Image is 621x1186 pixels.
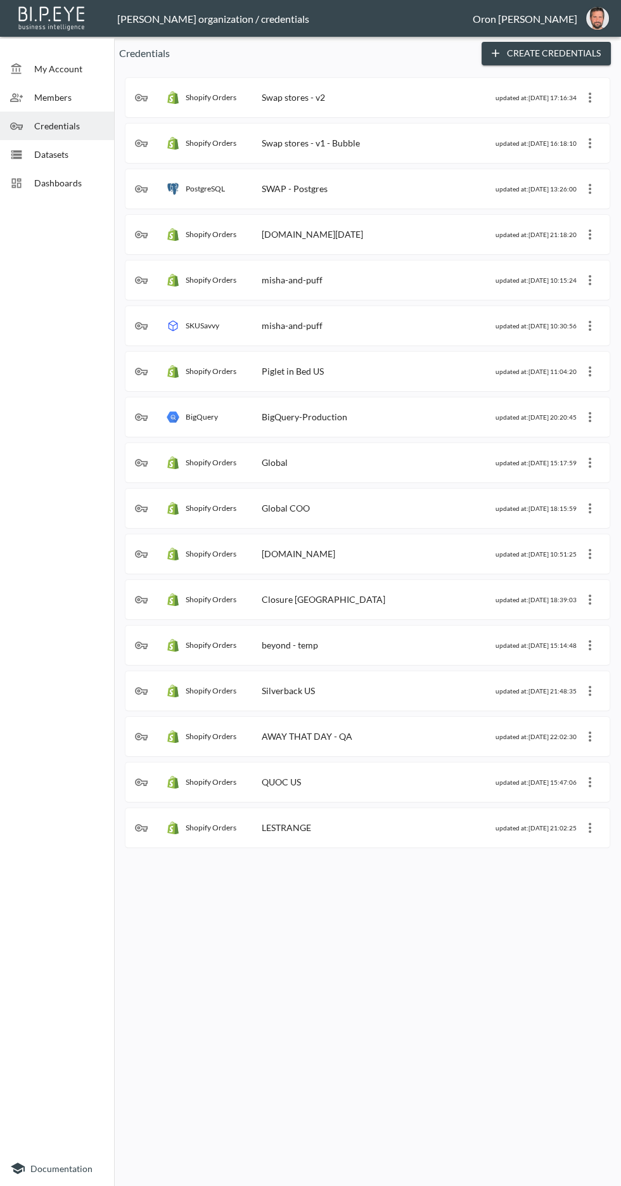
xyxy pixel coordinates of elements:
button: more [580,270,600,290]
p: Shopify Orders [186,732,236,741]
div: Closure [GEOGRAPHIC_DATA] [262,594,385,605]
div: SWAP - Postgres [262,183,328,194]
button: more [580,818,600,838]
div: LESTRANGE [262,822,311,833]
span: Datasets [34,148,104,161]
div: updated at: [DATE] 11:04:20 [496,368,577,375]
div: [DOMAIN_NAME] [262,548,335,559]
div: updated at: [DATE] 15:47:06 [496,778,577,786]
div: updated at: [DATE] 10:30:56 [496,322,577,330]
button: more [580,87,600,108]
button: more [580,544,600,564]
div: misha-and-puff [262,274,323,285]
div: Swap stores - v1 - Bubble [262,138,360,148]
img: shopify orders [167,137,179,150]
button: more [580,179,600,199]
img: shopify orders [167,91,179,104]
button: more [580,453,600,473]
button: more [580,224,600,245]
button: Create Credentials [482,42,611,65]
button: more [580,590,600,610]
div: updated at: [DATE] 10:15:24 [496,276,577,284]
div: Global [262,457,288,468]
div: misha-and-puff [262,320,323,331]
img: shopify orders [167,228,179,241]
div: updated at: [DATE] 18:39:03 [496,596,577,603]
div: Oron [PERSON_NAME] [473,13,577,25]
div: updated at: [DATE] 21:02:25 [496,824,577,832]
img: shopify orders [167,456,179,469]
img: shopify orders [167,548,179,560]
div: updated at: [DATE] 16:18:10 [496,139,577,147]
img: SKUSavvy [167,319,179,332]
p: Shopify Orders [186,138,236,148]
p: Shopify Orders [186,366,236,376]
span: Dashboards [34,176,104,190]
p: Shopify Orders [186,458,236,467]
div: Swap stores - v2 [262,92,325,103]
button: more [580,726,600,747]
div: updated at: [DATE] 17:16:34 [496,94,577,101]
img: shopify orders [167,776,179,789]
img: shopify orders [167,593,179,606]
img: shopify orders [167,365,179,378]
div: AWAY THAT DAY - QA [262,731,352,742]
span: My Account [34,62,104,75]
div: updated at: [DATE] 21:18:20 [496,231,577,238]
img: shopify orders [167,274,179,287]
img: big query icon [167,411,179,423]
div: BigQuery-Production [262,411,347,422]
p: Shopify Orders [186,823,236,832]
div: QUOC US [262,777,301,787]
div: updated at: [DATE] 10:51:25 [496,550,577,558]
p: Shopify Orders [186,549,236,558]
img: shopify orders [167,639,179,652]
button: more [580,498,600,519]
p: Shopify Orders [186,686,236,695]
p: Shopify Orders [186,93,236,102]
img: f7df4f0b1e237398fe25aedd0497c453 [586,7,609,30]
div: updated at: [DATE] 21:48:35 [496,687,577,695]
button: more [580,772,600,792]
button: more [580,407,600,427]
p: PostgreSQL [186,184,225,193]
img: shopify orders [167,685,179,697]
div: updated at: [DATE] 15:17:59 [496,459,577,467]
button: more [580,361,600,382]
p: Shopify Orders [186,640,236,650]
div: Silverback US [262,685,315,696]
span: Credentials [34,119,104,132]
span: Documentation [30,1163,93,1174]
p: BigQuery [186,412,218,422]
p: Shopify Orders [186,777,236,787]
p: Shopify Orders [186,503,236,513]
div: updated at: [DATE] 15:14:48 [496,641,577,649]
button: more [580,133,600,153]
div: updated at: [DATE] 18:15:59 [496,505,577,512]
div: updated at: [DATE] 13:26:00 [496,185,577,193]
p: Shopify Orders [186,229,236,239]
p: Credentials [119,46,471,61]
p: Shopify Orders [186,595,236,604]
img: shopify orders [167,730,179,743]
p: SKUSavvy [186,321,219,330]
div: updated at: [DATE] 22:02:30 [496,733,577,740]
button: more [580,681,600,701]
button: more [580,635,600,655]
img: shopify orders [167,502,179,515]
p: Shopify Orders [186,275,236,285]
button: more [580,316,600,336]
span: Members [34,91,104,104]
img: shopify orders [167,822,179,834]
div: updated at: [DATE] 20:20:45 [496,413,577,421]
img: postgres icon [167,183,179,195]
a: Documentation [10,1161,104,1176]
div: [PERSON_NAME] organization / credentials [117,13,473,25]
div: [DOMAIN_NAME][DATE] [262,229,363,240]
button: oron@bipeye.com [577,3,618,34]
div: Global COO [262,503,310,513]
div: Piglet in Bed US [262,366,324,377]
div: beyond - temp [262,640,318,650]
img: bipeye-logo [16,3,89,32]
